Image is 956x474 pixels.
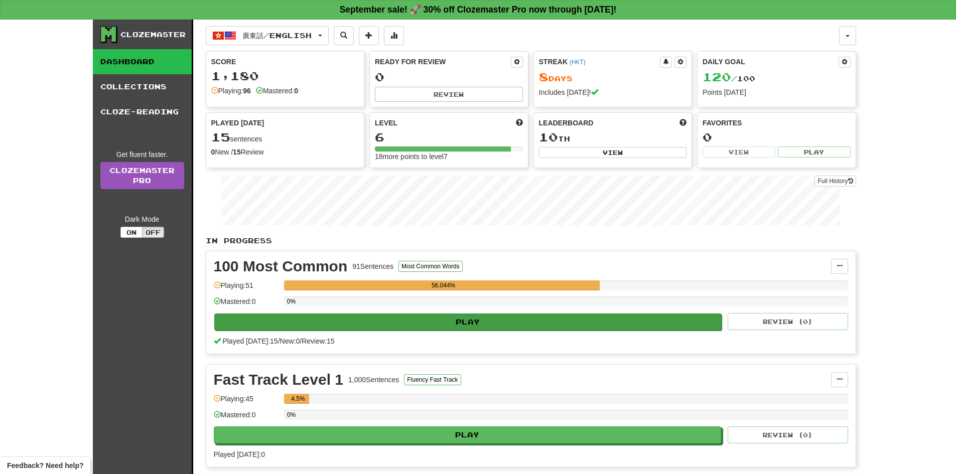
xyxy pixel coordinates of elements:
strong: 0 [211,148,215,156]
span: Played [DATE] [211,118,264,128]
div: 0 [703,131,851,143]
div: 91 Sentences [352,261,393,271]
div: Fast Track Level 1 [214,372,344,387]
strong: 96 [243,87,251,95]
span: Played [DATE]: 15 [222,337,278,345]
button: Play [214,426,722,443]
div: 6 [375,131,523,143]
button: Review (0) [728,426,848,443]
button: Off [142,227,164,238]
button: More stats [384,26,404,45]
div: Score [211,57,359,67]
a: Dashboard [93,49,192,74]
div: Playing: 51 [214,280,279,297]
span: This week in points, UTC [679,118,687,128]
button: Review [375,87,523,102]
button: View [539,147,687,158]
div: Points [DATE] [703,87,851,97]
div: Ready for Review [375,57,511,67]
div: Get fluent faster. [100,149,184,160]
a: Collections [93,74,192,99]
div: sentences [211,131,359,144]
div: Playing: [211,86,251,96]
span: 120 [703,70,731,84]
a: (HKT) [570,59,586,66]
strong: 0 [294,87,298,95]
a: Cloze-Reading [93,99,192,124]
div: Mastered: [256,86,298,96]
span: 10 [539,130,558,144]
span: / 100 [703,74,755,83]
span: Level [375,118,397,128]
button: Play [214,313,722,331]
span: 廣東話 / English [242,31,312,40]
span: Review: 15 [302,337,334,345]
span: 15 [211,130,230,144]
div: Favorites [703,118,851,128]
a: ClozemasterPro [100,162,184,189]
button: Play [778,146,851,157]
div: Dark Mode [100,214,184,224]
button: On [120,227,143,238]
div: Streak [539,57,660,67]
span: New: 0 [280,337,300,345]
button: View [703,146,775,157]
div: 18 more points to level 7 [375,151,523,162]
div: th [539,131,687,144]
div: Daily Goal [703,57,839,68]
div: Mastered: 0 [214,296,279,313]
button: Full History [814,176,856,187]
p: In Progress [206,236,856,246]
div: New / Review [211,147,359,157]
span: Score more points to level up [516,118,523,128]
div: 1,000 Sentences [348,375,399,385]
span: Leaderboard [539,118,594,128]
span: Open feedback widget [7,460,83,470]
span: 8 [539,70,549,84]
div: Playing: 45 [214,394,279,410]
div: 100 Most Common [214,259,348,274]
strong: September sale! 🚀 30% off Clozemaster Pro now through [DATE]! [340,5,617,15]
div: Clozemaster [120,30,186,40]
span: / [278,337,280,345]
strong: 15 [233,148,241,156]
div: 4.5% [287,394,309,404]
button: Most Common Words [398,261,463,272]
span: Played [DATE]: 0 [214,450,265,458]
div: Mastered: 0 [214,410,279,426]
div: 56.044% [287,280,600,290]
div: Day s [539,71,687,84]
button: Add sentence to collection [359,26,379,45]
div: 0 [375,71,523,83]
button: 廣東話/English [206,26,329,45]
span: / [300,337,302,345]
button: Review (0) [728,313,848,330]
div: Includes [DATE]! [539,87,687,97]
button: Search sentences [334,26,354,45]
div: 1,180 [211,70,359,82]
button: Fluency Fast Track [404,374,461,385]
